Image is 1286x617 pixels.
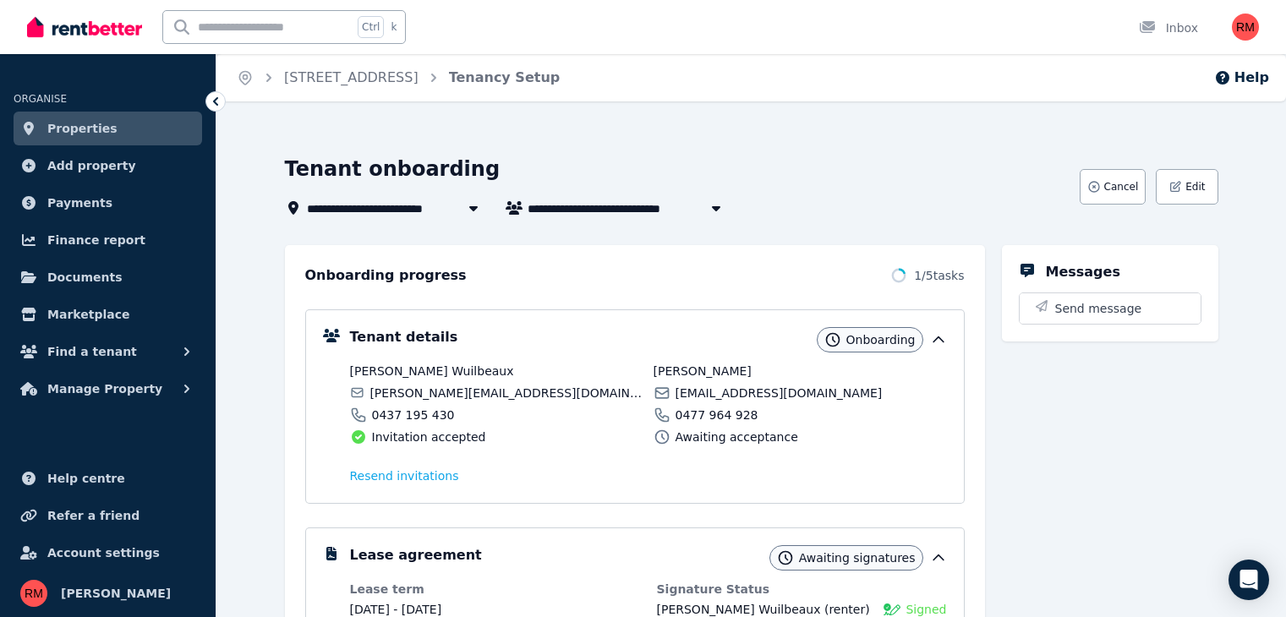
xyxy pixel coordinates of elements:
nav: Breadcrumb [216,54,580,101]
button: Manage Property [14,372,202,406]
span: Find a tenant [47,341,137,362]
span: [PERSON_NAME] Wuilbeaux [350,363,643,379]
div: Open Intercom Messenger [1229,560,1269,600]
span: Finance report [47,230,145,250]
span: Onboarding [846,331,916,348]
img: RentBetter [27,14,142,40]
h5: Messages [1046,262,1120,282]
img: Rita Manoshina [1232,14,1259,41]
h2: Onboarding progress [305,265,467,286]
span: [PERSON_NAME] [61,583,171,603]
button: Edit [1156,169,1218,205]
button: Resend invitations [350,467,459,484]
a: Payments [14,186,202,220]
a: Refer a friend [14,499,202,532]
a: Documents [14,260,202,294]
span: [EMAIL_ADDRESS][DOMAIN_NAME] [676,385,883,401]
span: k [391,20,397,34]
span: Awaiting signatures [799,549,916,566]
button: Send message [1020,293,1201,324]
button: Cancel [1080,169,1146,205]
span: 0477 964 928 [676,407,758,423]
span: Help centre [47,468,125,489]
span: [PERSON_NAME] [654,363,947,379]
span: ORGANISE [14,93,67,105]
span: Properties [47,118,118,139]
span: Send message [1055,300,1142,317]
span: Edit [1185,180,1205,194]
span: Documents [47,267,123,287]
a: [STREET_ADDRESS] [284,69,419,85]
span: 1 / 5 tasks [914,267,964,284]
span: Resend invitation s [350,467,459,484]
a: Account settings [14,536,202,570]
span: Refer a friend [47,505,140,526]
span: Invitation accepted [372,429,486,445]
span: 0437 195 430 [372,407,455,423]
dt: Lease term [350,581,640,598]
span: Cancel [1104,180,1139,194]
button: Help [1214,68,1269,88]
img: Rita Manoshina [20,580,47,607]
span: Marketplace [47,304,129,325]
h5: Lease agreement [350,545,482,565]
span: Tenancy Setup [449,68,561,88]
a: Marketplace [14,298,202,331]
h5: Tenant details [350,327,458,347]
span: Add property [47,156,136,176]
a: Add property [14,149,202,183]
span: Ctrl [358,16,384,38]
a: Help centre [14,461,202,495]
dt: Signature Status [657,581,947,598]
div: Inbox [1139,19,1198,36]
button: Find a tenant [14,335,202,369]
h1: Tenant onboarding [285,156,501,183]
span: Manage Property [47,379,162,399]
span: [PERSON_NAME][EMAIL_ADDRESS][DOMAIN_NAME] [369,385,643,401]
span: Awaiting acceptance [676,429,798,445]
a: Finance report [14,223,202,257]
span: Account settings [47,543,160,563]
span: [PERSON_NAME] Wuilbeaux [657,603,821,616]
a: Properties [14,112,202,145]
span: Payments [47,193,112,213]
